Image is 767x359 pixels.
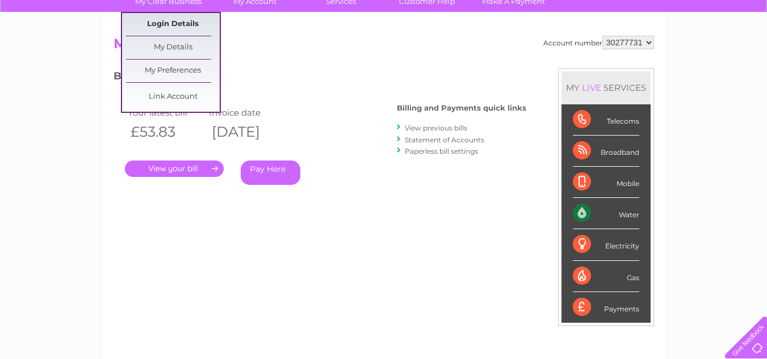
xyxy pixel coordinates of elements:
a: Statement of Accounts [405,136,484,144]
div: Electricity [573,229,639,260]
a: My Preferences [126,60,220,82]
a: . [125,161,224,177]
div: Clear Business is a trading name of Verastar Limited (registered in [GEOGRAPHIC_DATA] No. 3667643... [116,6,652,55]
div: LIVE [580,82,603,93]
td: Invoice date [206,105,288,120]
div: Mobile [573,167,639,198]
a: 0333 014 3131 [553,6,631,20]
h3: Bills and Payments [114,68,526,88]
a: Water [567,48,589,57]
a: Login Details [126,13,220,36]
h4: Billing and Payments quick links [397,104,526,112]
div: Gas [573,261,639,292]
a: Pay Here [241,161,300,185]
div: Broadband [573,136,639,167]
img: logo.png [27,29,85,64]
a: Log out [730,48,756,57]
th: £53.83 [125,120,207,143]
a: Contact [691,48,719,57]
a: Telecoms [627,48,661,57]
a: My Details [126,36,220,59]
div: Water [573,198,639,229]
h2: My Account [114,36,654,57]
a: Paperless bill settings [405,147,478,155]
div: Telecoms [573,104,639,136]
div: Payments [573,292,639,323]
a: Energy [596,48,621,57]
div: Account number [543,36,654,49]
a: Link Account [126,86,220,108]
th: [DATE] [206,120,288,143]
a: View previous bills [405,124,467,132]
a: Blog [668,48,685,57]
div: MY SERVICES [561,71,651,104]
